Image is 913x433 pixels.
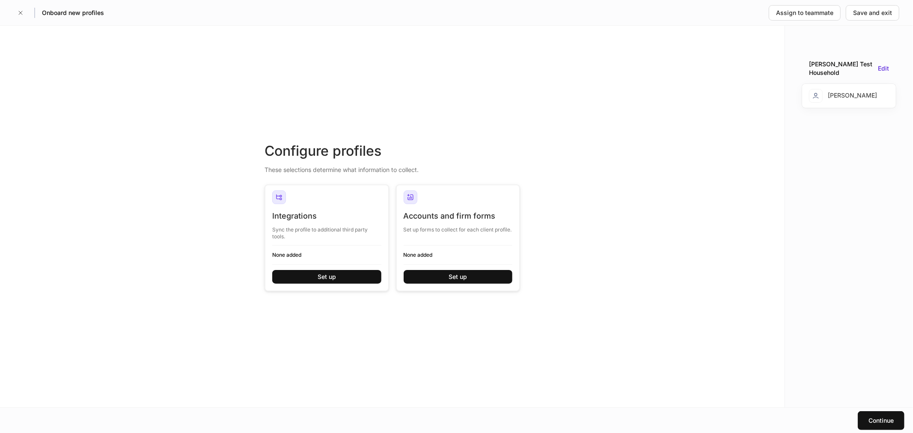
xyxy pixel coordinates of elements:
div: These selections determine what information to collect. [265,160,520,174]
div: Assign to teammate [776,9,833,17]
button: Set up [272,270,381,284]
button: Save and exit [846,5,899,21]
div: [PERSON_NAME] Test Household [809,60,874,77]
div: Configure profiles [265,142,520,160]
div: Sync the profile to additional third party tools. [272,221,381,240]
button: Assign to teammate [769,5,841,21]
div: Save and exit [853,9,892,17]
div: Continue [868,416,894,425]
button: Edit [878,64,889,73]
div: Set up [449,273,467,281]
div: Set up [318,273,336,281]
h6: None added [404,251,513,259]
h5: Onboard new profiles [42,9,104,17]
div: Integrations [272,211,381,221]
div: [PERSON_NAME] [809,89,877,103]
div: Accounts and firm forms [404,211,513,221]
h6: None added [272,251,381,259]
button: Continue [858,411,904,430]
button: Set up [404,270,513,284]
div: Set up forms to collect for each client profile. [404,221,513,233]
